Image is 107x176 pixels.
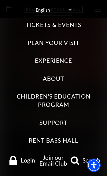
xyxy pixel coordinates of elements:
a: Login [6,156,37,165]
label: About [43,75,64,83]
a: Join our Email Club [39,154,67,167]
label: Plan Your Visit [28,39,79,47]
label: Support [39,119,68,127]
label: Rent Bass Hall [29,137,78,145]
a: search [70,156,101,165]
div: Accessibility Menu [87,159,101,172]
label: Experience [35,57,72,65]
label: Tickets & Events [26,21,81,29]
select: Select: [35,4,72,16]
label: Children's Education Program [6,92,101,109]
span: Login [21,157,35,163]
span: Search [83,157,100,163]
